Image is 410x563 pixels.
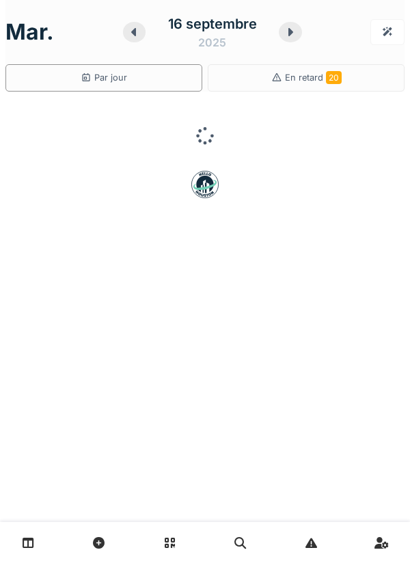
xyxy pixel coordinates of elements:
[285,72,342,83] span: En retard
[326,71,342,84] span: 20
[5,19,54,45] h1: mar.
[168,14,257,34] div: 16 septembre
[198,34,226,51] div: 2025
[81,71,127,84] div: Par jour
[191,171,219,198] img: badge-BVDL4wpA.svg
